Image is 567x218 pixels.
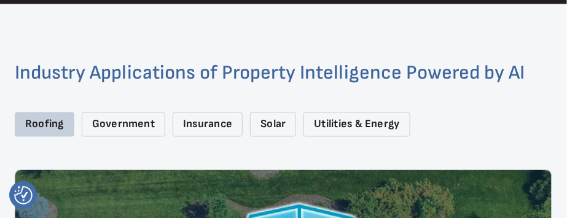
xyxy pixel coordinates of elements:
[15,112,74,138] div: Roofing
[303,112,410,138] div: Utilities & Energy
[173,112,243,138] div: Insurance
[14,186,33,204] img: Revisit consent button
[14,186,33,204] button: Consent Preferences
[250,112,296,138] div: Solar
[82,112,165,138] div: Government
[15,63,552,83] h2: Industry Applications of Property Intelligence Powered by AI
